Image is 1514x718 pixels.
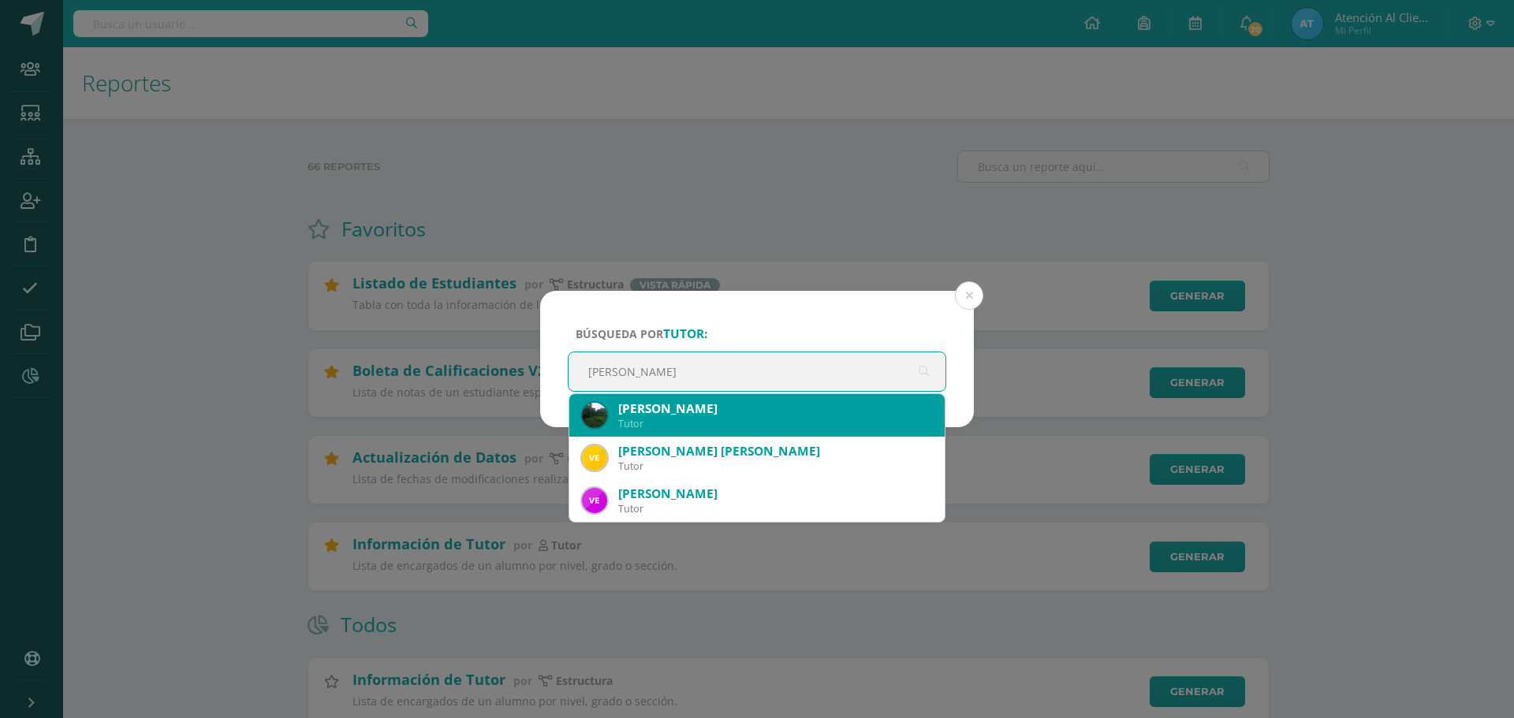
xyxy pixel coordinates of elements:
img: b7761408bc6e99bd47db82b5570996e2.png [582,488,607,513]
span: Búsqueda por [576,326,707,341]
div: [PERSON_NAME] [PERSON_NAME] [618,443,932,459]
input: ej. Nicholas Alekzander, etc. [569,352,945,391]
div: [PERSON_NAME] [618,400,932,417]
div: Tutor [618,459,932,473]
img: ebfd9ffcf6ae30ea887cc5433e707984.png [582,403,607,428]
div: [PERSON_NAME] [618,485,932,502]
div: Tutor [618,417,932,430]
strong: tutor: [663,326,707,342]
img: 6ac4d0ad99acea646f575c589c1ea067.png [582,445,607,471]
div: Tutor [618,502,932,515]
button: Close (Esc) [955,281,983,310]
